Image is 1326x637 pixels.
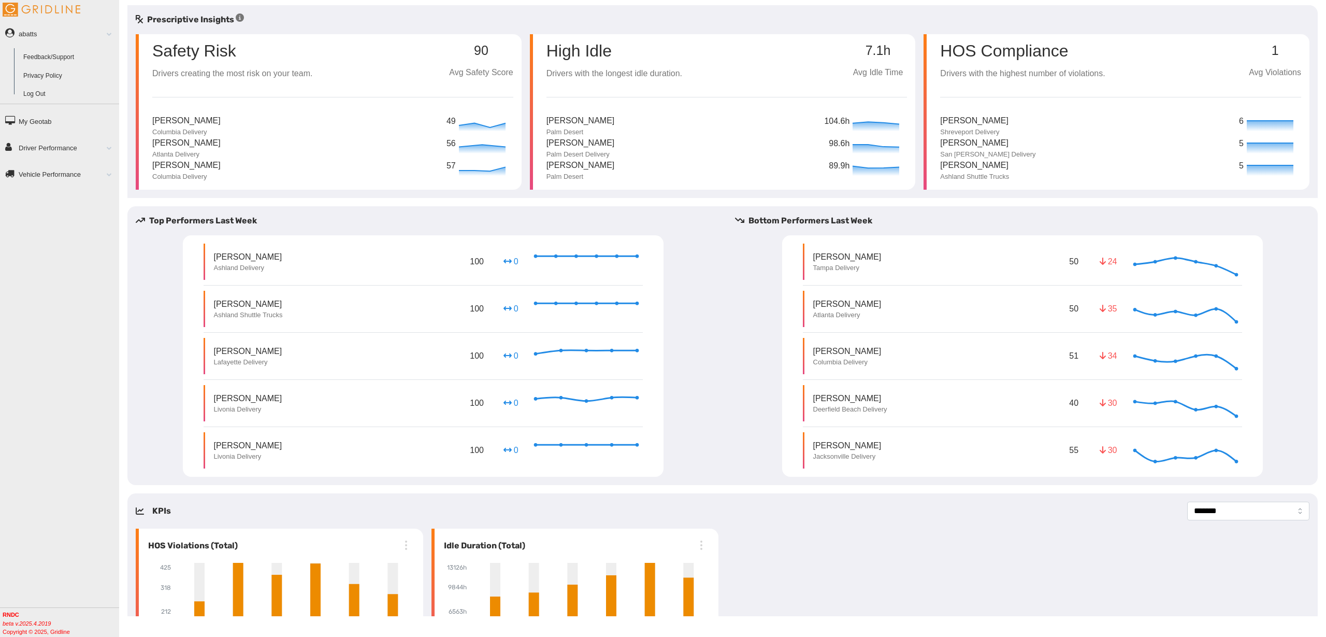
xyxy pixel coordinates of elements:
[446,160,456,173] p: 57
[152,505,171,517] h5: KPIs
[813,298,882,310] p: [PERSON_NAME]
[468,395,486,411] p: 100
[824,115,850,128] p: 104.6h
[849,44,907,58] p: 7.1h
[214,358,282,367] p: Lafayette Delivery
[1239,115,1244,128] p: 6
[152,128,221,137] p: Columbia Delivery
[813,440,882,451] p: [PERSON_NAME]
[214,263,282,273] p: Ashland Delivery
[160,564,171,571] tspan: 425
[1239,137,1244,150] p: 5
[940,137,1035,150] p: [PERSON_NAME]
[813,310,882,320] p: Atlanta Delivery
[19,48,119,67] a: Feedback/Support
[19,85,119,104] a: Log Out
[161,608,171,616] tspan: 212
[502,444,519,456] p: 0
[214,310,283,320] p: Ashland Shuttle Trucks
[1100,350,1116,362] p: 34
[449,66,513,79] p: Avg Safety Score
[3,620,51,627] i: beta v.2025.4.2019
[940,67,1105,80] p: Drivers with the highest number of violations.
[502,350,519,362] p: 0
[546,128,615,137] p: Palm Desert
[813,345,882,357] p: [PERSON_NAME]
[940,128,1008,137] p: Shreveport Delivery
[3,612,19,618] b: RNDC
[546,43,682,59] p: High Idle
[502,303,519,315] p: 0
[1067,348,1080,364] p: 51
[1067,395,1080,411] p: 40
[940,115,1008,128] p: [PERSON_NAME]
[502,256,519,267] p: 0
[152,159,221,172] p: [PERSON_NAME]
[468,301,486,317] p: 100
[3,611,119,636] div: Copyright © 2025, Gridline
[940,159,1009,172] p: [PERSON_NAME]
[940,172,1009,181] p: Ashland Shuttle Trucks
[813,452,882,461] p: Jacksonville Delivery
[1067,442,1080,458] p: 55
[1067,253,1080,270] p: 50
[136,215,718,227] h5: Top Performers Last Week
[829,137,850,150] p: 98.6h
[19,67,119,86] a: Privacy Policy
[446,115,456,128] p: 49
[161,584,171,591] tspan: 318
[813,263,882,273] p: Tampa Delivery
[813,358,882,367] p: Columbia Delivery
[152,43,236,59] p: Safety Risk
[1100,397,1116,409] p: 30
[214,440,282,451] p: [PERSON_NAME]
[735,215,1318,227] h5: Bottom Performers Last Week
[214,392,282,404] p: [PERSON_NAME]
[1100,303,1116,315] p: 35
[546,150,615,159] p: Palm Desert Delivery
[1249,44,1301,58] p: 1
[813,392,887,404] p: [PERSON_NAME]
[940,150,1035,159] p: San [PERSON_NAME] Delivery
[152,115,221,128] p: [PERSON_NAME]
[849,66,907,79] p: Avg Idle Time
[829,160,850,173] p: 89.9h
[1239,160,1244,173] p: 5
[1100,256,1116,267] p: 24
[546,67,682,80] p: Drivers with the longest idle duration.
[214,251,282,263] p: [PERSON_NAME]
[3,3,80,17] img: Gridline
[448,584,467,591] tspan: 9844h
[1100,444,1116,456] p: 30
[152,67,312,80] p: Drivers creating the most risk on your team.
[152,172,221,181] p: Columbia Delivery
[214,298,283,310] p: [PERSON_NAME]
[136,13,244,26] h5: Prescriptive Insights
[214,452,282,461] p: Livonia Delivery
[152,150,221,159] p: Atlanta Delivery
[546,137,615,150] p: [PERSON_NAME]
[502,397,519,409] p: 0
[214,345,282,357] p: [PERSON_NAME]
[468,442,486,458] p: 100
[468,348,486,364] p: 100
[546,115,615,128] p: [PERSON_NAME]
[940,43,1105,59] p: HOS Compliance
[1067,301,1080,317] p: 50
[152,137,221,150] p: [PERSON_NAME]
[446,137,456,150] p: 56
[813,251,882,263] p: [PERSON_NAME]
[546,159,615,172] p: [PERSON_NAME]
[144,540,238,552] h6: HOS Violations (Total)
[468,253,486,270] p: 100
[447,564,467,571] tspan: 13126h
[440,540,525,552] h6: Idle Duration (Total)
[1249,66,1301,79] p: Avg Violations
[546,172,615,181] p: Palm Desert
[214,405,282,414] p: Livonia Delivery
[449,44,513,58] p: 90
[813,405,887,414] p: Deerfield Beach Delivery
[449,608,467,616] tspan: 6563h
